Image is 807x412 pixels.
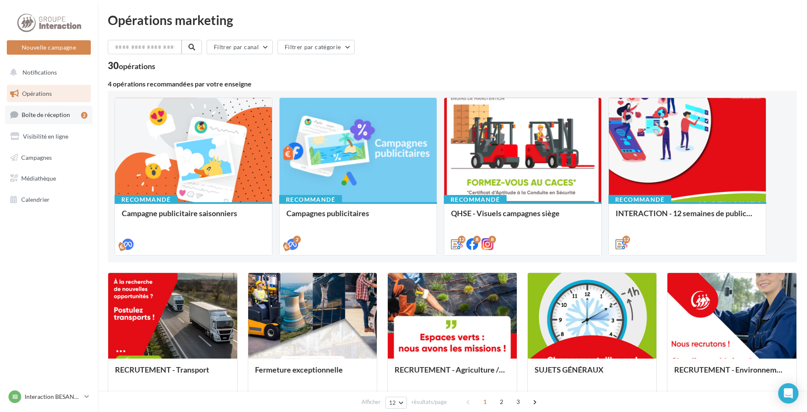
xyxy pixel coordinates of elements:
[7,389,91,405] a: IB Interaction BESANCON
[277,40,355,54] button: Filtrer par catégorie
[389,399,396,406] span: 12
[25,393,81,401] p: Interaction BESANCON
[81,112,87,119] div: 2
[5,170,92,187] a: Médiathèque
[108,14,797,26] div: Opérations marketing
[473,236,481,243] div: 8
[5,191,92,209] a: Calendrier
[444,195,507,204] div: Recommandé
[488,236,496,243] div: 8
[21,153,52,161] span: Campagnes
[412,398,447,406] span: résultats/page
[115,365,230,382] div: RECRUTEMENT - Transport
[361,398,381,406] span: Afficher
[5,128,92,145] a: Visibilité en ligne
[12,393,18,401] span: IB
[5,64,89,81] button: Notifications
[115,195,177,204] div: Recommandé
[108,81,797,87] div: 4 opérations recommandées par votre enseigne
[458,236,465,243] div: 12
[286,209,430,226] div: Campagnes publicitaires
[608,195,671,204] div: Recommandé
[23,133,68,140] span: Visibilité en ligne
[451,209,594,226] div: QHSE - Visuels campagnes siège
[616,209,759,226] div: INTERACTION - 12 semaines de publication
[622,236,630,243] div: 12
[119,62,155,70] div: opérations
[21,196,50,203] span: Calendrier
[108,61,155,70] div: 30
[5,85,92,103] a: Opérations
[7,40,91,55] button: Nouvelle campagne
[279,195,342,204] div: Recommandé
[778,383,799,404] div: Open Intercom Messenger
[22,90,52,97] span: Opérations
[395,365,510,382] div: RECRUTEMENT - Agriculture / Espaces verts
[21,175,56,182] span: Médiathèque
[511,395,525,409] span: 3
[22,69,57,76] span: Notifications
[5,149,92,167] a: Campagnes
[122,209,265,226] div: Campagne publicitaire saisonniers
[478,395,492,409] span: 1
[293,236,301,243] div: 2
[255,365,370,382] div: Fermeture exceptionnelle
[207,40,273,54] button: Filtrer par canal
[535,365,650,382] div: SUJETS GÉNÉRAUX
[385,397,407,409] button: 12
[5,106,92,124] a: Boîte de réception2
[22,111,70,118] span: Boîte de réception
[495,395,508,409] span: 2
[674,365,790,382] div: RECRUTEMENT - Environnement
